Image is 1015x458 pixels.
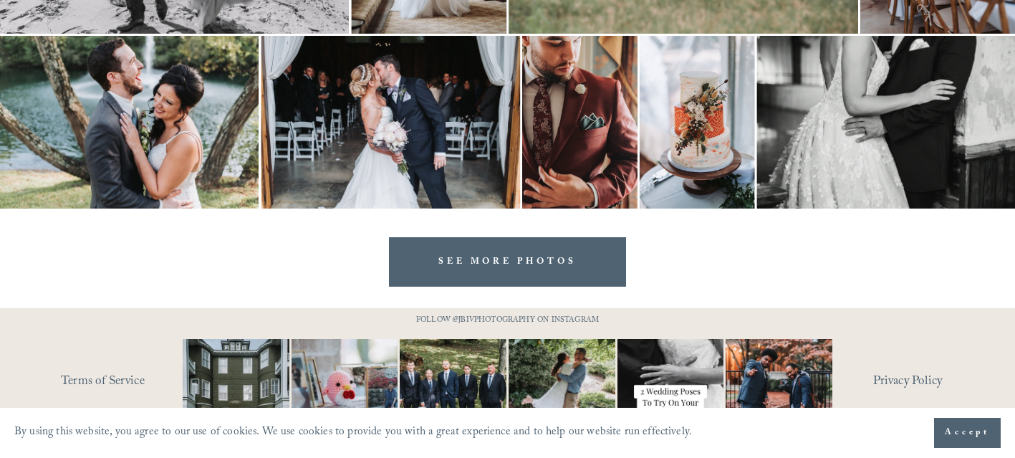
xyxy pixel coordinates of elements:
[590,339,751,446] img: Let&rsquo;s talk about poses for your wedding day! It doesn&rsquo;t have to be complicated, somet...
[14,422,692,444] p: By using this website, you agree to our use of cookies. We use cookies to provide you with a grea...
[261,36,520,209] img: Bride and groom kissing at wedding ceremony entrance, holding a bouquet, surrounded by guests, wi...
[389,237,627,287] a: SEE MORE PHOTOS
[640,36,755,209] img: Three-tier wedding cake with a white, orange, and light blue marbled design, decorated with a flo...
[945,426,990,440] span: Accept
[708,339,850,446] img: You just need the right photographer that matches your vibe 📷🎉 #RaleighWeddingPhotographer
[167,339,305,446] img: Wideshots aren't just &quot;nice to have,&quot; they're a wedding day essential! 🙌 #Wideshotwedne...
[385,314,629,329] p: FOLLOW @JBIVPHOTOGRAPHY ON INSTAGRAM
[373,339,534,446] img: Happy #InternationalDogDay to all the pups who have made wedding days, engagement sessions, and p...
[61,371,223,395] a: Terms of Service
[934,418,1001,448] button: Accept
[873,371,995,395] a: Privacy Policy
[522,36,638,209] img: Man in maroon suit with floral tie and pocket square
[264,339,425,446] img: This has got to be one of the cutest detail shots I've ever taken for a wedding! 📷 @thewoobles #I...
